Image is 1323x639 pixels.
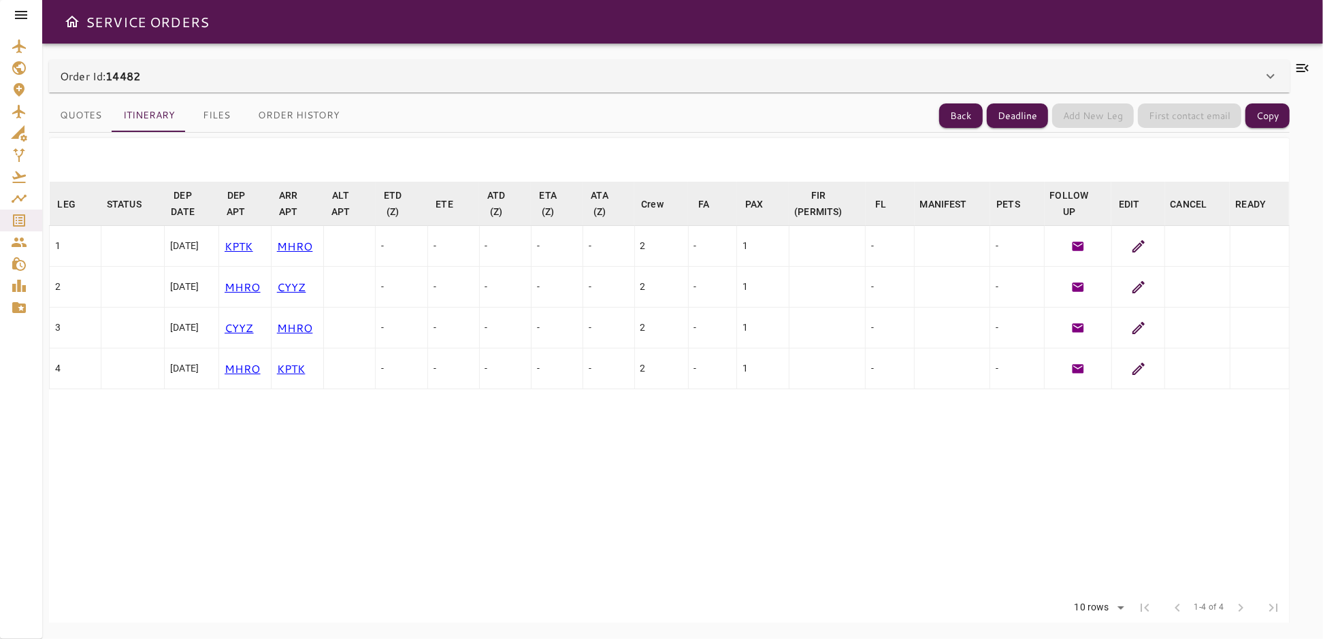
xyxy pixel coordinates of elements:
div: 2 [640,361,683,375]
div: ALT APT [329,187,353,220]
div: PETS [996,196,1020,212]
div: - [485,361,525,375]
span: ETA (Z) [536,187,577,220]
div: EDIT [1119,196,1140,212]
div: - [381,239,421,252]
div: 1 [742,361,783,375]
button: Back [939,103,983,129]
div: - [996,239,1039,252]
div: - [871,361,909,375]
div: ATD (Z) [485,187,508,220]
span: DEP APT [225,187,266,220]
div: - [485,280,525,293]
p: MHRO [225,361,265,377]
span: FL [875,196,904,212]
div: basic tabs example [49,99,350,132]
span: ETD (Z) [381,187,422,220]
div: - [381,280,421,293]
div: 1 [742,239,783,252]
button: Deadline [987,103,1048,129]
div: DEP APT [225,187,248,220]
td: 3 [50,308,101,348]
div: [DATE] [170,361,213,375]
span: PAX [745,196,781,212]
div: 1 [742,321,783,334]
div: 1 [742,280,783,293]
span: ETE [436,196,470,212]
div: - [434,280,474,293]
div: ETD (Z) [381,187,404,220]
div: - [589,361,629,375]
div: 2 [640,280,683,293]
div: - [537,361,577,375]
button: Quotes [49,99,112,132]
span: READY [1236,196,1284,212]
div: FOLLOW UP [1050,187,1089,220]
p: KPTK [225,238,265,255]
div: FIR (PERMITS) [794,187,842,220]
span: Crew [641,196,681,212]
div: FA [698,196,709,212]
div: - [589,280,629,293]
span: ARR APT [276,187,318,220]
span: ATA (Z) [588,187,629,220]
p: KPTK [277,361,318,377]
h6: SERVICE ORDERS [86,11,209,33]
div: - [996,321,1039,334]
span: LEG [57,196,93,212]
td: 2 [50,267,101,308]
div: - [485,321,525,334]
div: - [694,239,732,252]
div: CANCEL [1171,196,1207,212]
button: Itinerary [112,99,186,132]
div: - [434,321,474,334]
span: DEP DATE [170,187,214,220]
button: Generate Follow Up Email Template [1068,318,1088,338]
span: Previous Page [1162,591,1194,624]
span: ALT APT [329,187,370,220]
div: - [485,239,525,252]
div: 10 rows [1071,602,1113,613]
span: FA [698,196,727,212]
p: CYYZ [225,320,265,336]
span: PETS [996,196,1038,212]
p: CYYZ [277,279,318,295]
div: - [537,280,577,293]
div: Crew [641,196,664,212]
div: Order Id:14482 [49,60,1290,93]
span: 1-4 of 4 [1194,601,1224,615]
p: MHRO [225,279,265,295]
div: STATUS [107,196,142,212]
td: 1 [50,226,101,267]
div: - [694,321,732,334]
button: Generate Follow Up Email Template [1068,236,1088,257]
div: 2 [640,321,683,334]
span: ATD (Z) [485,187,525,220]
div: DEP DATE [170,187,196,220]
div: - [381,361,421,375]
div: LEG [57,196,75,212]
div: - [434,361,474,375]
div: - [694,280,732,293]
div: - [589,239,629,252]
span: EDIT [1119,196,1158,212]
span: Next Page [1224,591,1257,624]
span: CANCEL [1171,196,1225,212]
p: MHRO [277,320,318,336]
p: MHRO [277,238,318,255]
td: 4 [50,348,101,389]
div: - [537,239,577,252]
p: Order Id: [60,68,140,84]
div: ATA (Z) [588,187,611,220]
div: - [694,361,732,375]
div: - [996,361,1039,375]
div: [DATE] [170,321,213,334]
div: 10 rows [1066,597,1129,618]
div: [DATE] [170,239,213,252]
span: FIR (PERMITS) [794,187,860,220]
div: - [871,239,909,252]
div: - [434,239,474,252]
div: ETE [436,196,453,212]
span: First Page [1129,591,1162,624]
button: Generate Follow Up Email Template [1068,277,1088,297]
